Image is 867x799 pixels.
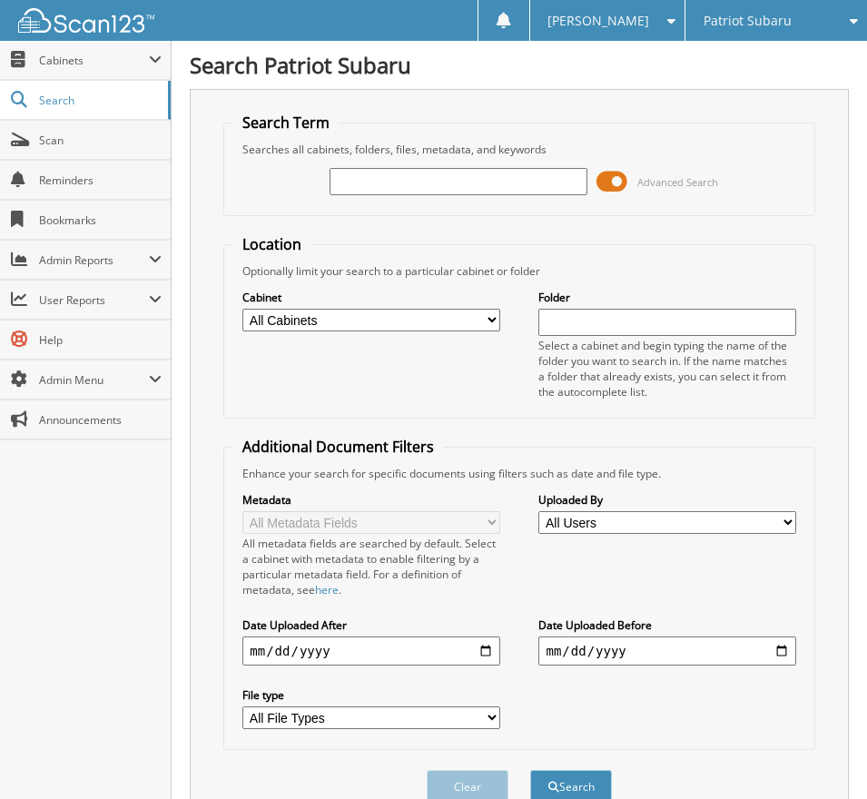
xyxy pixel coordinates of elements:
[39,53,149,68] span: Cabinets
[242,536,499,597] div: All metadata fields are searched by default. Select a cabinet with metadata to enable filtering b...
[18,8,154,33] img: scan123-logo-white.svg
[190,50,849,80] h1: Search Patriot Subaru
[39,173,162,188] span: Reminders
[233,263,804,279] div: Optionally limit your search to a particular cabinet or folder
[233,234,310,254] legend: Location
[315,582,339,597] a: here
[39,93,159,108] span: Search
[242,687,499,703] label: File type
[538,617,795,633] label: Date Uploaded Before
[637,175,718,189] span: Advanced Search
[538,636,795,666] input: end
[39,212,162,228] span: Bookmarks
[39,252,149,268] span: Admin Reports
[538,338,795,399] div: Select a cabinet and begin typing the name of the folder you want to search in. If the name match...
[233,466,804,481] div: Enhance your search for specific documents using filters such as date and file type.
[39,292,149,308] span: User Reports
[538,290,795,305] label: Folder
[39,372,149,388] span: Admin Menu
[233,437,443,457] legend: Additional Document Filters
[538,492,795,508] label: Uploaded By
[39,332,162,348] span: Help
[242,636,499,666] input: start
[242,492,499,508] label: Metadata
[242,290,499,305] label: Cabinet
[233,113,339,133] legend: Search Term
[704,15,792,26] span: Patriot Subaru
[547,15,649,26] span: [PERSON_NAME]
[39,412,162,428] span: Announcements
[242,617,499,633] label: Date Uploaded After
[776,712,867,799] iframe: Chat Widget
[233,142,804,157] div: Searches all cabinets, folders, files, metadata, and keywords
[39,133,162,148] span: Scan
